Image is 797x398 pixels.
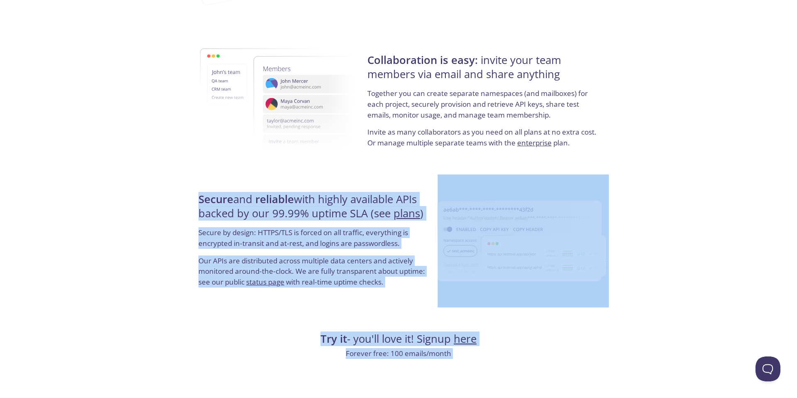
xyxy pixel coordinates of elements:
strong: Collaboration is easy: [367,53,478,67]
a: here [454,332,477,346]
h4: invite your team members via email and share anything [367,53,599,88]
p: Our APIs are distributed across multiple data centers and actively monitored around-the-clock. We... [198,256,430,294]
img: uptime [438,174,609,308]
p: Secure by design: HTTPS/TLS is forced on all traffic, everything is encrypted in-transit and at-r... [198,227,430,255]
img: members-1 [200,25,390,173]
h4: - you'll love it! Signup [196,332,601,346]
h4: and with highly available APIs backed by our 99.99% uptime SLA (see ) [198,192,430,228]
a: status page [246,277,284,287]
a: enterprise [517,138,552,147]
a: plans [394,206,420,221]
p: Together you can create separate namespaces (and mailboxes) for each project, securely provision ... [367,88,599,127]
strong: Secure [198,192,233,206]
p: Forever free: 100 emails/month [196,348,601,359]
iframe: Help Scout Beacon - Open [755,356,780,381]
strong: reliable [255,192,294,206]
strong: Try it [320,332,347,346]
p: Invite as many collaborators as you need on all plans at no extra cost. Or manage multiple separa... [367,127,599,148]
